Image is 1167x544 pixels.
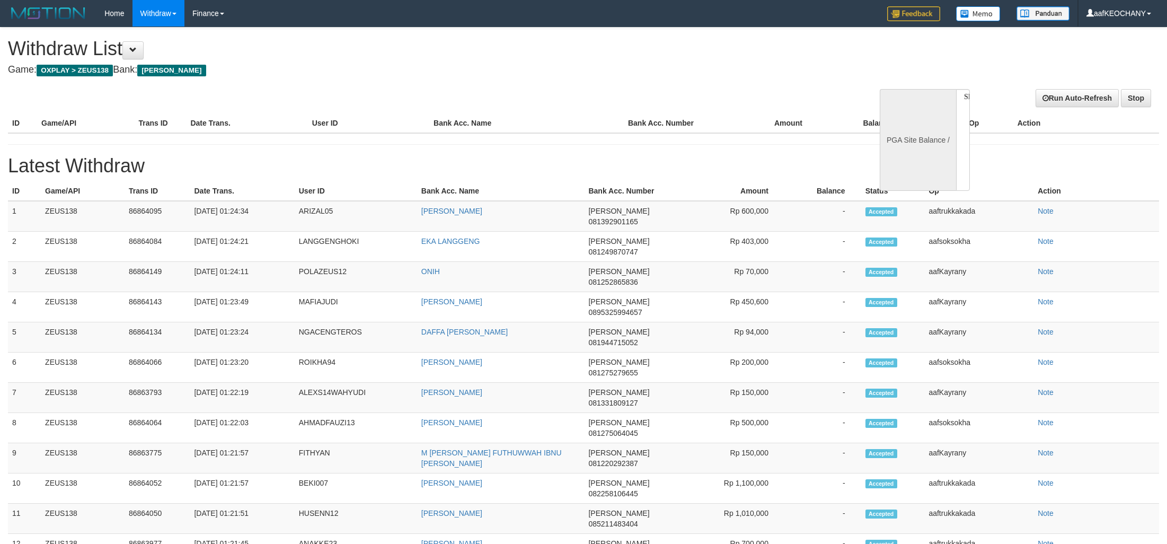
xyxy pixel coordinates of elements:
span: [PERSON_NAME] [137,65,206,76]
span: Accepted [865,298,897,307]
th: Balance [784,181,861,201]
th: Balance [818,113,907,133]
img: Button%20Memo.svg [956,6,1001,21]
td: Rp 200,000 [694,353,784,383]
th: Amount [721,113,818,133]
span: 081252865836 [588,278,638,286]
th: Status [861,181,925,201]
td: aafKayrany [924,292,1033,322]
th: Action [1033,181,1159,201]
a: Note [1038,297,1054,306]
span: [PERSON_NAME] [588,297,649,306]
span: 081944715052 [588,338,638,347]
th: Date Trans. [190,181,294,201]
td: [DATE] 01:24:21 [190,232,294,262]
td: LANGGENGHOKI [295,232,417,262]
span: 081275279655 [588,368,638,377]
a: [PERSON_NAME] [421,207,482,215]
td: [DATE] 01:24:11 [190,262,294,292]
td: - [784,383,861,413]
td: 86863775 [125,443,190,473]
td: aaftrukkakada [924,504,1033,534]
th: User ID [295,181,417,201]
a: Note [1038,388,1054,397]
a: EKA LANGGENG [421,237,480,245]
span: [PERSON_NAME] [588,388,649,397]
span: [PERSON_NAME] [588,237,649,245]
td: [DATE] 01:22:19 [190,383,294,413]
td: 5 [8,322,41,353]
span: Accepted [865,419,897,428]
td: 10 [8,473,41,504]
a: Note [1038,418,1054,427]
td: aaftrukkakada [924,473,1033,504]
span: 085211483404 [588,520,638,528]
td: 4 [8,292,41,322]
span: [PERSON_NAME] [588,207,649,215]
td: 8 [8,413,41,443]
span: [PERSON_NAME] [588,479,649,487]
td: - [784,504,861,534]
a: [PERSON_NAME] [421,297,482,306]
td: aafsoksokha [924,413,1033,443]
td: aafKayrany [924,322,1033,353]
td: [DATE] 01:21:57 [190,443,294,473]
span: Accepted [865,268,897,277]
th: Game/API [37,113,134,133]
span: 081249870747 [588,248,638,256]
a: [PERSON_NAME] [421,418,482,427]
td: - [784,353,861,383]
a: Note [1038,509,1054,517]
td: - [784,413,861,443]
th: Op [965,113,1013,133]
td: [DATE] 01:23:24 [190,322,294,353]
td: 86864066 [125,353,190,383]
span: 081220292387 [588,459,638,468]
th: Trans ID [134,113,186,133]
td: 86864084 [125,232,190,262]
th: Date Trans. [186,113,307,133]
span: [PERSON_NAME] [588,449,649,457]
td: - [784,473,861,504]
td: - [784,232,861,262]
td: 6 [8,353,41,383]
td: HUSENN12 [295,504,417,534]
h1: Withdraw List [8,38,767,59]
td: ZEUS138 [41,443,125,473]
span: Accepted [865,510,897,519]
a: Note [1038,267,1054,276]
td: - [784,262,861,292]
span: [PERSON_NAME] [588,418,649,427]
a: Stop [1121,89,1151,107]
span: Accepted [865,358,897,367]
td: 86864143 [125,292,190,322]
td: ZEUS138 [41,232,125,262]
td: ALEXS14WAHYUDI [295,383,417,413]
span: 082258106445 [588,489,638,498]
div: PGA Site Balance / [880,89,956,191]
td: 11 [8,504,41,534]
td: 86864052 [125,473,190,504]
td: Rp 1,100,000 [694,473,784,504]
td: 86864064 [125,413,190,443]
td: 9 [8,443,41,473]
a: Note [1038,207,1054,215]
span: [PERSON_NAME] [588,509,649,517]
td: [DATE] 01:24:34 [190,201,294,232]
td: 86864095 [125,201,190,232]
td: [DATE] 01:21:57 [190,473,294,504]
span: [PERSON_NAME] [588,267,649,276]
td: Rp 94,000 [694,322,784,353]
td: Rp 403,000 [694,232,784,262]
h1: Latest Withdraw [8,155,1159,177]
span: OXPLAY > ZEUS138 [37,65,113,76]
a: Note [1038,358,1054,366]
td: ZEUS138 [41,201,125,232]
td: aafKayrany [924,443,1033,473]
img: Feedback.jpg [887,6,940,21]
span: [PERSON_NAME] [588,358,649,366]
a: ONIH [421,267,440,276]
a: Note [1038,449,1054,457]
span: 081392901165 [588,217,638,226]
td: - [784,322,861,353]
